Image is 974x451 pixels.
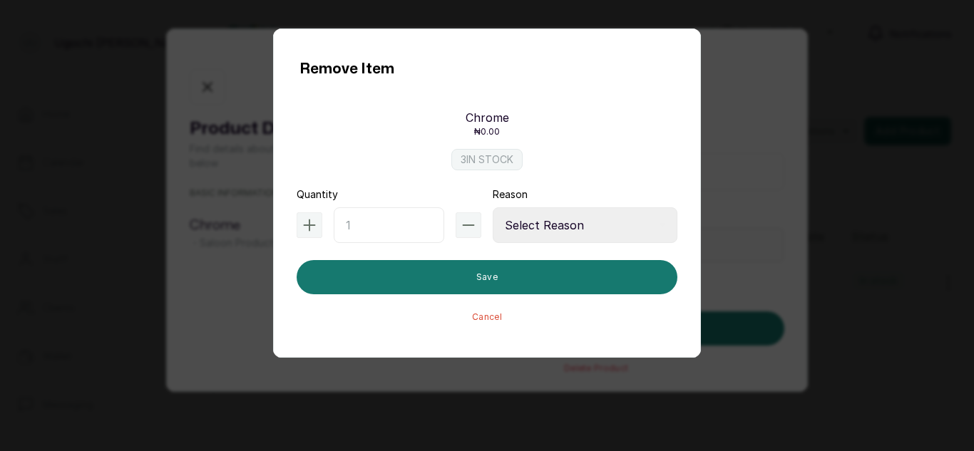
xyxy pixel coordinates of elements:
[472,311,502,323] button: Cancel
[299,58,394,81] h1: Remove Item
[466,109,509,126] p: Chrome
[297,187,338,202] label: Quantity
[493,187,528,202] label: Reason
[474,126,500,138] p: ₦0.00
[297,260,677,294] button: Save
[451,149,523,170] label: 3 IN STOCK
[334,207,444,243] input: 1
